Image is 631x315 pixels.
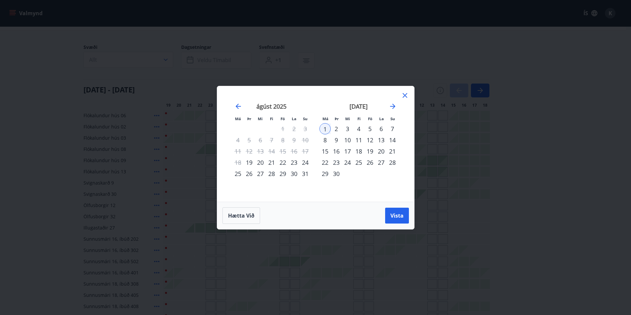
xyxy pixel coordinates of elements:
[331,168,342,179] div: 30
[387,146,398,157] td: Choose sunnudagur, 21. september 2025 as your check-out date. It’s available.
[244,157,255,168] td: Choose þriðjudagur, 19. ágúst 2025 as your check-out date. It’s available.
[281,116,285,121] small: Fö
[319,146,331,157] div: 15
[376,146,387,157] div: 20
[319,134,331,146] div: 8
[342,157,353,168] div: 24
[234,102,242,110] div: Move backward to switch to the previous month.
[364,134,376,146] div: 12
[364,123,376,134] div: 5
[319,134,331,146] td: Choose mánudagur, 8. september 2025 as your check-out date. It’s available.
[288,157,300,168] div: 23
[331,157,342,168] div: 23
[300,157,311,168] div: 24
[390,116,395,121] small: Su
[270,116,273,121] small: Fi
[387,157,398,168] td: Choose sunnudagur, 28. september 2025 as your check-out date. It’s available.
[244,157,255,168] div: 19
[228,212,254,219] span: Hætta við
[353,134,364,146] td: Choose fimmtudagur, 11. september 2025 as your check-out date. It’s available.
[244,146,255,157] td: Not available. þriðjudagur, 12. ágúst 2025
[331,146,342,157] div: 16
[353,134,364,146] div: 11
[376,157,387,168] div: 27
[300,146,311,157] td: Not available. sunnudagur, 17. ágúst 2025
[244,168,255,179] div: 26
[266,168,277,179] td: Choose fimmtudagur, 28. ágúst 2025 as your check-out date. It’s available.
[387,146,398,157] div: 21
[300,157,311,168] td: Choose sunnudagur, 24. ágúst 2025 as your check-out date. It’s available.
[376,157,387,168] td: Choose laugardagur, 27. september 2025 as your check-out date. It’s available.
[331,168,342,179] td: Choose þriðjudagur, 30. september 2025 as your check-out date. It’s available.
[255,134,266,146] td: Not available. miðvikudagur, 6. ágúst 2025
[364,146,376,157] div: 19
[364,157,376,168] div: 26
[364,134,376,146] td: Choose föstudagur, 12. september 2025 as your check-out date. It’s available.
[232,134,244,146] td: Not available. mánudagur, 4. ágúst 2025
[266,157,277,168] div: 21
[266,157,277,168] td: Choose fimmtudagur, 21. ágúst 2025 as your check-out date. It’s available.
[266,146,277,157] td: Not available. fimmtudagur, 14. ágúst 2025
[232,146,244,157] td: Not available. mánudagur, 11. ágúst 2025
[300,123,311,134] td: Not available. sunnudagur, 3. ágúst 2025
[319,157,331,168] td: Choose mánudagur, 22. september 2025 as your check-out date. It’s available.
[353,123,364,134] div: 4
[390,212,404,219] span: Vista
[387,157,398,168] div: 28
[244,134,255,146] td: Not available. þriðjudagur, 5. ágúst 2025
[319,123,331,134] div: 1
[322,116,328,121] small: Má
[342,123,353,134] div: 3
[357,116,361,121] small: Fi
[255,157,266,168] div: 20
[349,102,368,110] strong: [DATE]
[331,134,342,146] div: 9
[385,208,409,224] button: Vista
[319,168,331,179] div: 29
[331,123,342,134] td: Choose þriðjudagur, 2. september 2025 as your check-out date. It’s available.
[292,116,296,121] small: La
[255,157,266,168] td: Choose miðvikudagur, 20. ágúst 2025 as your check-out date. It’s available.
[277,157,288,168] div: 22
[331,146,342,157] td: Choose þriðjudagur, 16. september 2025 as your check-out date. It’s available.
[300,168,311,179] td: Choose sunnudagur, 31. ágúst 2025 as your check-out date. It’s available.
[353,123,364,134] td: Choose fimmtudagur, 4. september 2025 as your check-out date. It’s available.
[277,168,288,179] div: 29
[235,116,241,121] small: Má
[288,123,300,134] td: Not available. laugardagur, 2. ágúst 2025
[376,134,387,146] td: Choose laugardagur, 13. september 2025 as your check-out date. It’s available.
[342,146,353,157] div: 17
[389,102,397,110] div: Move forward to switch to the next month.
[288,168,300,179] td: Choose laugardagur, 30. ágúst 2025 as your check-out date. It’s available.
[376,123,387,134] td: Choose laugardagur, 6. september 2025 as your check-out date. It’s available.
[232,168,244,179] td: Choose mánudagur, 25. ágúst 2025 as your check-out date. It’s available.
[288,146,300,157] td: Not available. laugardagur, 16. ágúst 2025
[342,146,353,157] td: Choose miðvikudagur, 17. september 2025 as your check-out date. It’s available.
[387,123,398,134] div: 7
[368,116,372,121] small: Fö
[256,102,286,110] strong: ágúst 2025
[376,134,387,146] div: 13
[387,123,398,134] td: Choose sunnudagur, 7. september 2025 as your check-out date. It’s available.
[331,157,342,168] td: Choose þriðjudagur, 23. september 2025 as your check-out date. It’s available.
[376,123,387,134] div: 6
[353,157,364,168] td: Choose fimmtudagur, 25. september 2025 as your check-out date. It’s available.
[353,146,364,157] td: Choose fimmtudagur, 18. september 2025 as your check-out date. It’s available.
[266,134,277,146] td: Not available. fimmtudagur, 7. ágúst 2025
[342,123,353,134] td: Choose miðvikudagur, 3. september 2025 as your check-out date. It’s available.
[303,116,308,121] small: Su
[288,134,300,146] td: Not available. laugardagur, 9. ágúst 2025
[331,123,342,134] div: 2
[288,157,300,168] td: Choose laugardagur, 23. ágúst 2025 as your check-out date. It’s available.
[300,168,311,179] div: 31
[353,157,364,168] div: 25
[342,134,353,146] div: 10
[319,146,331,157] td: Choose mánudagur, 15. september 2025 as your check-out date. It’s available.
[300,134,311,146] td: Not available. sunnudagur, 10. ágúst 2025
[364,157,376,168] td: Choose föstudagur, 26. september 2025 as your check-out date. It’s available.
[244,168,255,179] td: Choose þriðjudagur, 26. ágúst 2025 as your check-out date. It’s available.
[247,116,251,121] small: Þr
[331,134,342,146] td: Choose þriðjudagur, 9. september 2025 as your check-out date. It’s available.
[277,146,288,157] td: Not available. föstudagur, 15. ágúst 2025
[258,116,263,121] small: Mi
